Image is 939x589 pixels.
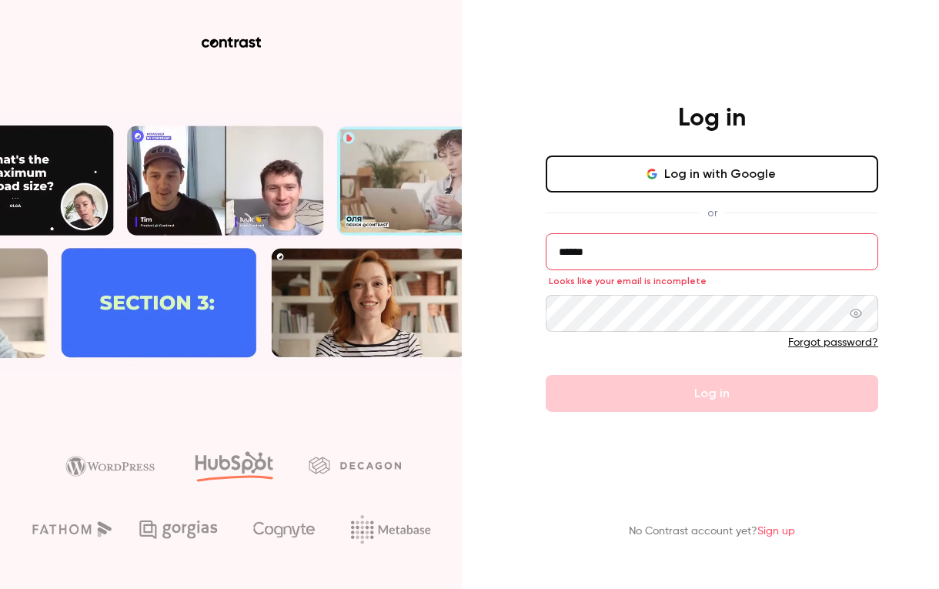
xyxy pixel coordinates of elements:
[757,526,795,537] a: Sign up
[788,337,878,348] a: Forgot password?
[309,457,401,474] img: decagon
[629,524,795,540] p: No Contrast account yet?
[549,275,707,287] span: Looks like your email is incomplete
[678,103,746,134] h4: Log in
[700,205,725,221] span: or
[546,156,878,192] button: Log in with Google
